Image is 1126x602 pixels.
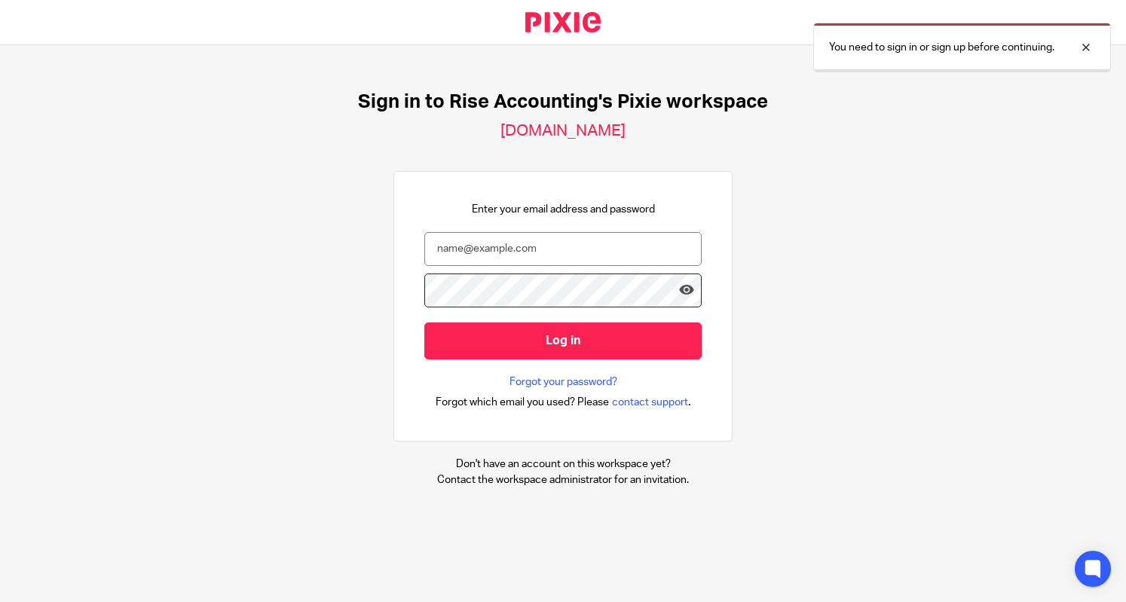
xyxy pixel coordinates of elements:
h1: Sign in to Rise Accounting's Pixie workspace [358,90,768,114]
p: Enter your email address and password [472,202,655,217]
h2: [DOMAIN_NAME] [500,121,626,141]
p: Contact the workspace administrator for an invitation. [437,472,689,487]
input: Log in [424,322,702,359]
p: You need to sign in or sign up before continuing. [829,40,1054,55]
input: name@example.com [424,232,702,266]
div: . [436,393,691,411]
span: Forgot which email you used? Please [436,395,609,410]
p: Don't have an account on this workspace yet? [437,457,689,472]
span: contact support [612,395,688,410]
a: Forgot your password? [509,374,617,390]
